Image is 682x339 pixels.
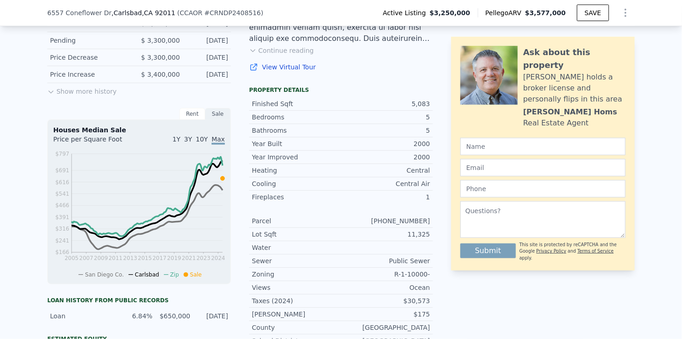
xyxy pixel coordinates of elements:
div: Year Improved [252,153,341,162]
div: 5 [341,113,430,122]
span: Active Listing [383,8,430,17]
div: Price Increase [50,70,132,79]
div: 5,083 [341,99,430,108]
div: Year Built [252,139,341,148]
div: [DATE] [196,311,228,321]
div: Zoning [252,270,341,279]
div: Public Sewer [341,256,430,266]
div: County [252,323,341,332]
tspan: 2007 [79,255,94,261]
div: Water [252,243,341,252]
div: Price Decrease [50,53,132,62]
tspan: 2021 [182,255,196,261]
span: # CRNDP2408516 [204,9,261,17]
div: Loan [50,311,115,321]
div: [DATE] [187,36,228,45]
div: [PERSON_NAME] Homs [523,107,617,118]
div: Heating [252,166,341,175]
button: SAVE [577,5,609,21]
div: Sale [205,108,231,120]
div: 2000 [341,153,430,162]
div: Property details [249,86,433,94]
tspan: 2019 [167,255,181,261]
span: $3,577,000 [525,9,566,17]
span: Sale [190,271,202,278]
div: Pending [50,36,132,45]
span: 1Y [173,136,180,143]
span: 6557 Coneflower Dr [47,8,112,17]
tspan: 2011 [109,255,123,261]
div: Finished Sqft [252,99,341,108]
div: Views [252,283,341,292]
tspan: $241 [55,237,69,244]
div: 1 [341,192,430,202]
div: [DATE] [187,70,228,79]
input: Phone [460,180,626,198]
span: Pellego ARV [486,8,525,17]
span: $ 3,300,000 [141,37,180,44]
div: $650,000 [158,311,190,321]
div: Cooling [252,179,341,188]
button: Submit [460,243,516,258]
span: 10Y [196,136,208,143]
div: 2000 [341,139,430,148]
tspan: 2013 [123,255,137,261]
span: 3Y [184,136,192,143]
span: Max [212,136,225,145]
span: , Carlsbad [112,8,175,17]
tspan: 2024 [211,255,225,261]
span: $ 3,400,000 [141,71,180,78]
tspan: $316 [55,226,69,232]
span: Carlsbad [135,271,159,278]
div: $175 [341,310,430,319]
div: Bathrooms [252,126,341,135]
span: $3,250,000 [430,8,470,17]
span: , CA 92011 [142,9,175,17]
div: Fireplaces [252,192,341,202]
div: $30,573 [341,296,430,305]
div: Taxes (2024) [252,296,341,305]
div: Price per Square Foot [53,135,139,149]
div: Parcel [252,216,341,226]
tspan: $391 [55,214,69,220]
div: Bedrooms [252,113,341,122]
tspan: $797 [55,151,69,157]
div: R-1-10000- [341,270,430,279]
div: 6.84% [120,311,152,321]
tspan: 2015 [138,255,152,261]
span: $ 3,300,000 [141,54,180,61]
button: Continue reading [249,46,314,55]
div: 5 [341,126,430,135]
span: San Diego Co. [85,271,123,278]
div: This site is protected by reCAPTCHA and the Google and apply. [520,242,626,261]
tspan: $616 [55,179,69,186]
div: Sewer [252,256,341,266]
tspan: 2009 [94,255,108,261]
tspan: $466 [55,203,69,209]
a: Terms of Service [577,249,614,254]
tspan: $541 [55,191,69,197]
tspan: 2023 [196,255,211,261]
tspan: $691 [55,167,69,174]
div: Central [341,166,430,175]
div: [GEOGRAPHIC_DATA] [341,323,430,332]
button: Show Options [616,4,635,22]
div: 11,325 [341,230,430,239]
button: Show more history [47,83,117,96]
div: [DATE] [187,53,228,62]
span: CCAOR [180,9,203,17]
div: Rent [179,108,205,120]
input: Name [460,138,626,155]
div: Loan history from public records [47,297,231,304]
tspan: $166 [55,249,69,256]
div: [PERSON_NAME] [252,310,341,319]
tspan: 2005 [65,255,79,261]
div: Houses Median Sale [53,125,225,135]
tspan: 2017 [152,255,167,261]
div: ( ) [177,8,263,17]
div: [PERSON_NAME] holds a broker license and personally flips in this area [523,72,626,105]
input: Email [460,159,626,176]
span: Zip [170,271,179,278]
div: Central Air [341,179,430,188]
div: [PHONE_NUMBER] [341,216,430,226]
